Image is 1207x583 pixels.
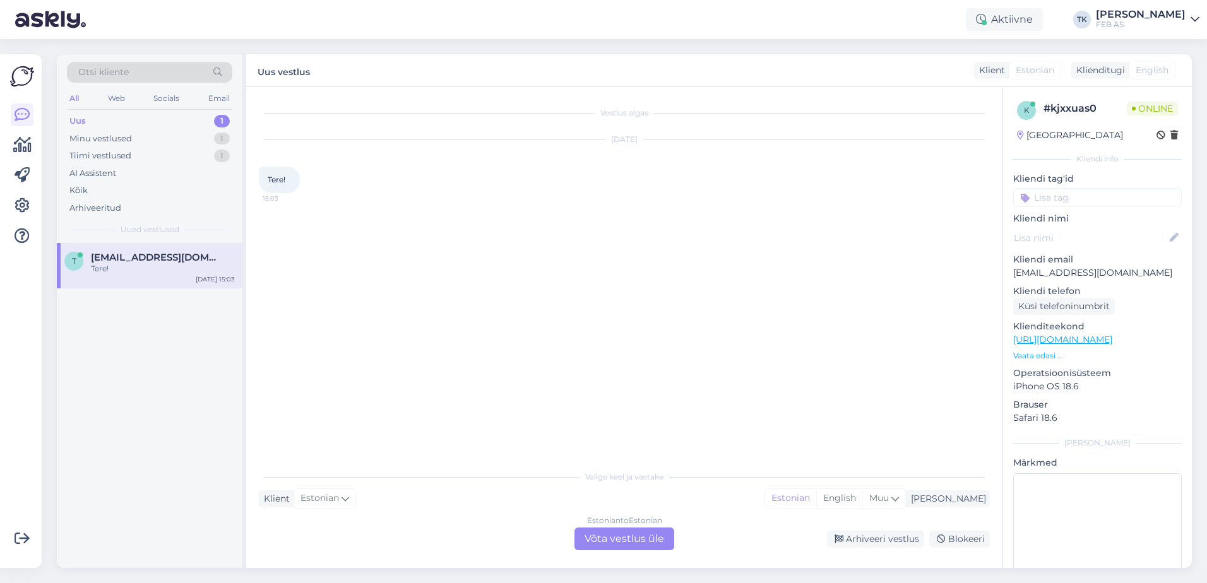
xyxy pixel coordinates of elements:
p: Kliendi telefon [1013,285,1182,298]
div: AI Assistent [69,167,116,180]
span: tani.maerand@gmail.com [91,252,222,263]
p: Märkmed [1013,456,1182,469]
div: TK [1073,11,1091,28]
div: [PERSON_NAME] [906,492,986,505]
div: Estonian [765,489,816,508]
div: Socials [151,90,182,107]
div: Tiimi vestlused [69,150,131,162]
div: Uus [69,115,86,127]
p: Safari 18.6 [1013,411,1182,425]
div: Minu vestlused [69,132,132,145]
span: Online [1127,102,1178,115]
div: Kõik [69,184,88,197]
div: 1 [214,132,230,145]
div: Küsi telefoninumbrit [1013,298,1115,315]
p: Klienditeekond [1013,320,1182,333]
div: English [816,489,862,508]
p: Kliendi nimi [1013,212,1182,225]
div: Arhiveeritud [69,202,121,215]
p: Vaata edasi ... [1013,350,1182,362]
div: Estonian to Estonian [587,515,662,526]
p: Kliendi tag'id [1013,172,1182,185]
p: [EMAIL_ADDRESS][DOMAIN_NAME] [1013,266,1182,280]
div: Klient [974,64,1005,77]
input: Lisa nimi [1014,231,1167,245]
div: Vestlus algas [259,107,990,119]
div: [PERSON_NAME] [1013,437,1182,449]
div: 1 [214,115,230,127]
a: [URL][DOMAIN_NAME] [1013,334,1112,345]
p: iPhone OS 18.6 [1013,380,1182,393]
div: Aktiivne [966,8,1043,31]
span: k [1024,105,1030,115]
div: [GEOGRAPHIC_DATA] [1017,129,1123,142]
div: Klient [259,492,290,505]
span: Uued vestlused [121,224,179,235]
span: Tere! [268,175,285,184]
div: All [67,90,81,107]
div: FEB AS [1096,20,1186,30]
span: Otsi kliente [78,66,129,79]
div: Klienditugi [1071,64,1125,77]
div: 1 [214,150,230,162]
div: # kjxxuas0 [1043,101,1127,116]
span: English [1136,64,1168,77]
a: [PERSON_NAME]FEB AS [1096,9,1199,30]
span: Estonian [300,492,339,505]
p: Brauser [1013,398,1182,411]
div: Web [105,90,128,107]
div: Blokeeri [929,531,990,548]
div: Arhiveeri vestlus [827,531,924,548]
span: Estonian [1016,64,1054,77]
div: Email [206,90,232,107]
div: [DATE] [259,134,990,145]
p: Kliendi email [1013,253,1182,266]
img: Askly Logo [10,64,34,88]
div: Valige keel ja vastake [259,471,990,483]
div: Võta vestlus üle [574,527,674,550]
div: Kliendi info [1013,153,1182,165]
div: [PERSON_NAME] [1096,9,1186,20]
span: t [72,256,76,266]
input: Lisa tag [1013,188,1182,207]
span: Muu [869,492,889,503]
p: Operatsioonisüsteem [1013,367,1182,380]
div: [DATE] 15:03 [196,274,235,284]
span: 15:03 [263,194,310,203]
div: Tere! [91,263,235,274]
label: Uus vestlus [258,62,310,79]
